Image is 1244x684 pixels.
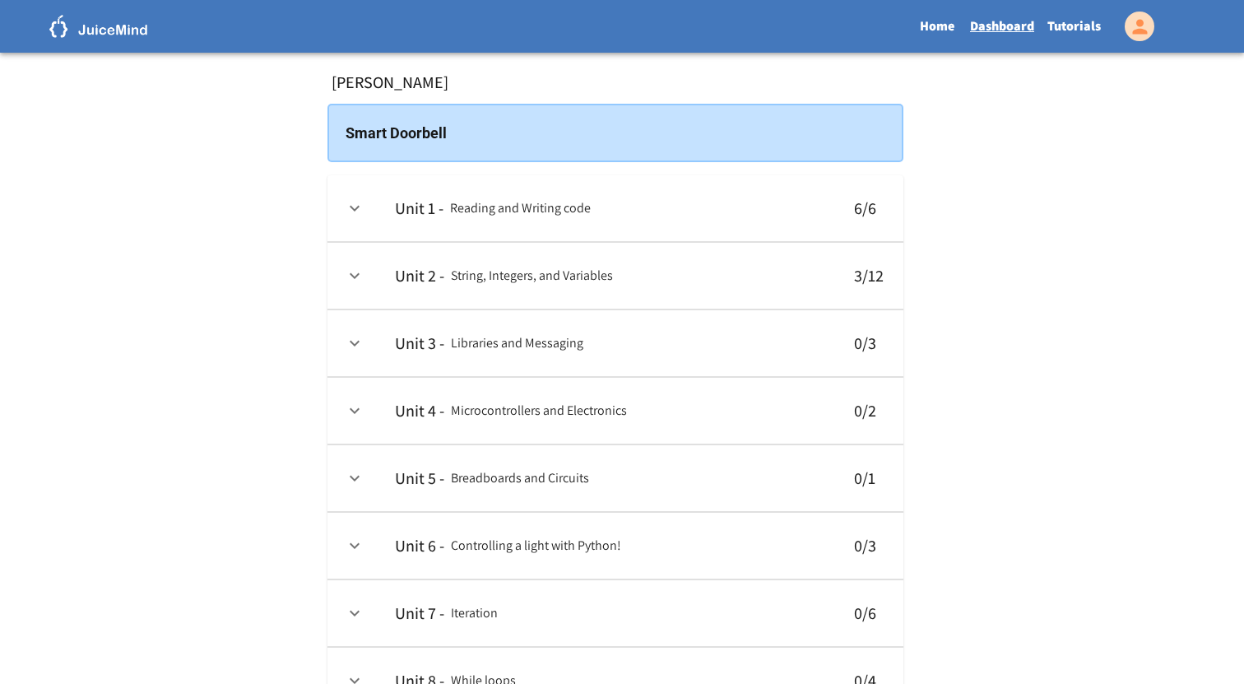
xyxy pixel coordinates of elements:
[854,600,884,626] h6: 0 / 6
[1041,7,1107,45] a: Tutorials
[451,399,627,422] h6: Microcontrollers and Electronics
[327,104,903,162] div: Smart Doorbell
[341,262,369,290] button: expand row
[341,329,369,357] button: expand row
[911,7,963,45] a: Home
[854,533,884,559] h6: 0 / 3
[395,195,443,221] h6: Unit 1 -
[854,195,884,221] h6: 6 / 6
[854,263,884,289] h6: 3 / 12
[341,599,369,627] button: expand row
[450,197,591,220] h6: Reading and Writing code
[451,602,498,625] h6: Iteration
[332,72,448,93] h6: [PERSON_NAME]
[341,397,369,425] button: expand row
[49,15,148,38] img: logo
[341,464,369,492] button: expand row
[451,264,613,287] h6: String, Integers, and Variables
[395,398,444,424] h6: Unit 4 -
[451,332,583,355] h6: Libraries and Messaging
[395,465,444,491] h6: Unit 5 -
[395,263,444,289] h6: Unit 2 -
[854,398,884,424] h6: 0 / 2
[395,600,444,626] h6: Unit 7 -
[854,465,884,491] h6: 0 / 1
[395,533,444,559] h6: Unit 6 -
[451,467,589,490] h6: Breadboards and Circuits
[395,330,444,356] h6: Unit 3 -
[451,534,621,557] h6: Controlling a light with Python!
[341,194,369,222] button: expand row
[341,532,369,560] button: expand row
[963,7,1041,45] a: Dashboard
[1107,7,1158,45] div: My Account
[854,330,884,356] h6: 0 / 3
